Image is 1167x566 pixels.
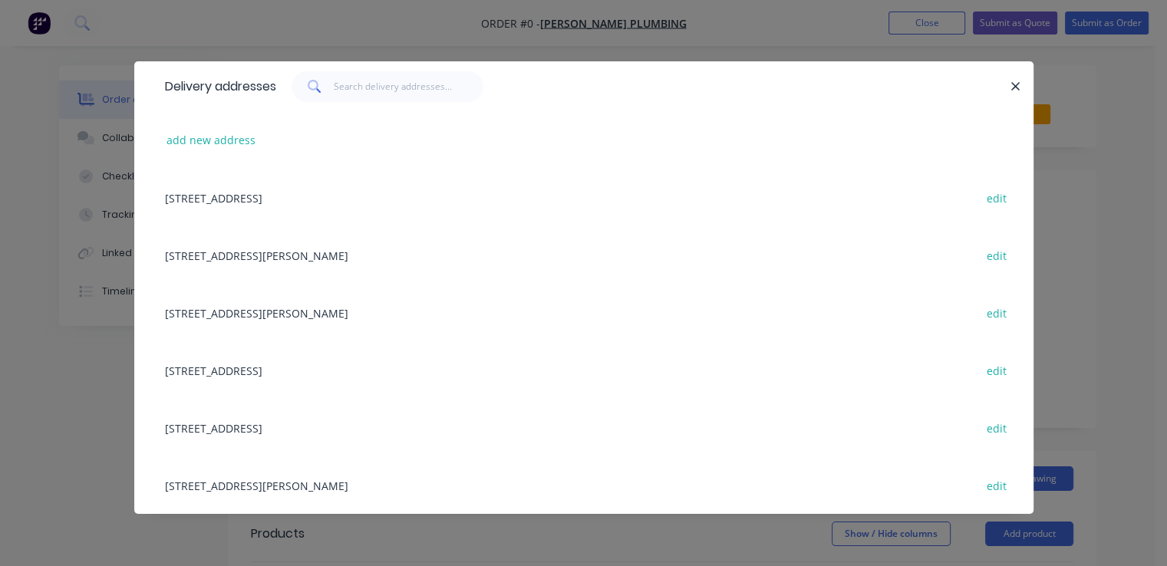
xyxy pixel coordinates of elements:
div: [STREET_ADDRESS] [157,341,1010,399]
input: Search delivery addresses... [334,71,483,102]
div: [STREET_ADDRESS][PERSON_NAME] [157,226,1010,284]
div: [STREET_ADDRESS] [157,169,1010,226]
button: edit [979,417,1015,438]
button: edit [979,475,1015,495]
button: add new address [159,130,264,150]
button: edit [979,360,1015,380]
div: [STREET_ADDRESS] [157,399,1010,456]
div: [STREET_ADDRESS][PERSON_NAME] [157,284,1010,341]
button: edit [979,302,1015,323]
div: [STREET_ADDRESS][PERSON_NAME] [157,456,1010,514]
button: edit [979,245,1015,265]
button: edit [979,187,1015,208]
div: Delivery addresses [157,62,276,111]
